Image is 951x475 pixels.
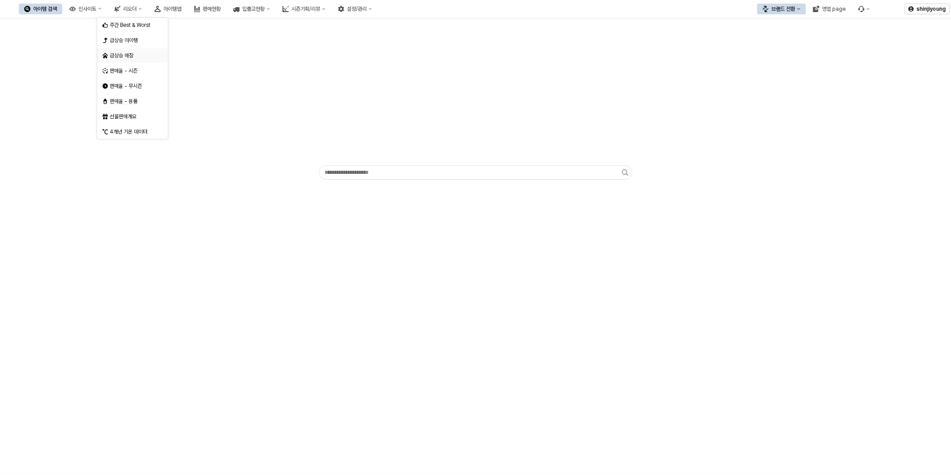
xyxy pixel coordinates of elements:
[149,4,187,14] button: 아이템맵
[771,6,795,12] div: 브랜드 전환
[242,6,265,12] div: 입출고현황
[163,6,181,12] div: 아이템맵
[110,113,157,120] div: 선물판매개요
[78,6,96,12] div: 인사이트
[228,4,275,14] button: 입출고현황
[917,5,946,13] p: shinjiyoung
[188,4,226,14] button: 판매현황
[203,6,221,12] div: 판매현황
[904,4,950,14] button: shinjiyoung
[822,6,846,12] div: 영업 page
[19,4,62,14] button: 아이템 검색
[110,67,157,74] div: 판매율 - 시즌
[333,4,377,14] button: 설정/관리
[97,17,168,139] div: Select an option
[347,6,367,12] div: 설정/관리
[291,6,320,12] div: 시즌기획/리뷰
[33,6,57,12] div: 아이템 검색
[109,4,147,14] button: 리오더
[808,4,851,14] button: 영업 page
[110,98,137,105] span: 판매율 - 용품
[110,22,157,29] div: 주간 Best & Worst
[110,128,157,135] div: 4개년 기온 데이터
[277,4,331,14] button: 시즌기획/리뷰
[123,6,137,12] div: 리오더
[110,37,157,44] div: 급상승 아이템
[110,82,157,90] div: 판매율 - 무시즌
[853,4,875,14] div: 버그 제보 및 기능 개선 요청
[757,4,806,14] button: 브랜드 전환
[110,52,157,59] div: 급상승 매장
[64,4,107,14] button: 인사이트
